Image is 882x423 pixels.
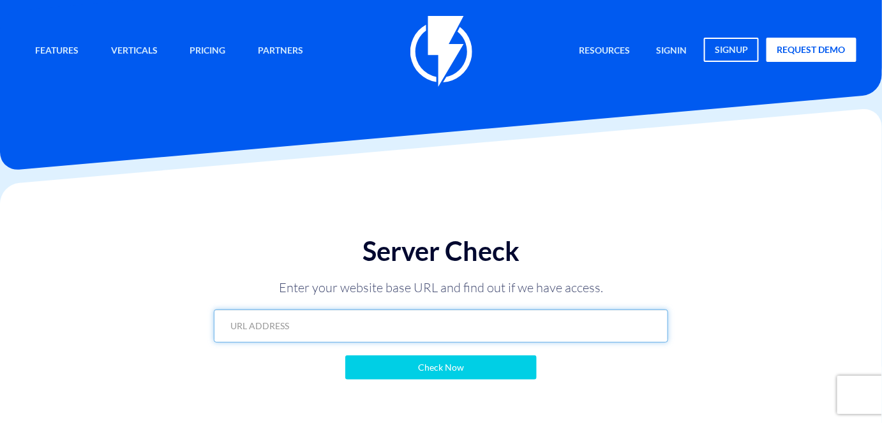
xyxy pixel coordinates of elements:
[345,355,537,380] input: Check Now
[250,279,632,297] p: Enter your website base URL and find out if we have access.
[214,237,668,266] h1: Server Check
[26,38,88,65] a: Features
[101,38,167,65] a: Verticals
[214,309,668,343] input: URL ADDRESS
[704,38,759,62] a: signup
[248,38,313,65] a: Partners
[180,38,235,65] a: Pricing
[766,38,856,62] a: request demo
[569,38,639,65] a: Resources
[647,38,697,65] a: signin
